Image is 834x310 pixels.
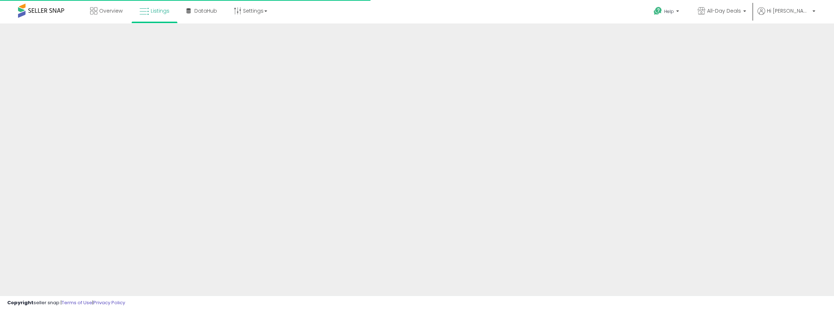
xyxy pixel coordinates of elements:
span: Help [664,8,674,14]
a: Terms of Use [62,299,92,306]
a: Privacy Policy [93,299,125,306]
div: seller snap | | [7,300,125,306]
span: All-Day Deals [707,7,741,14]
span: DataHub [194,7,217,14]
i: Get Help [653,6,662,16]
a: Hi [PERSON_NAME] [758,7,815,23]
span: Listings [151,7,169,14]
span: Overview [99,7,123,14]
a: Help [648,1,686,23]
strong: Copyright [7,299,34,306]
span: Hi [PERSON_NAME] [767,7,810,14]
